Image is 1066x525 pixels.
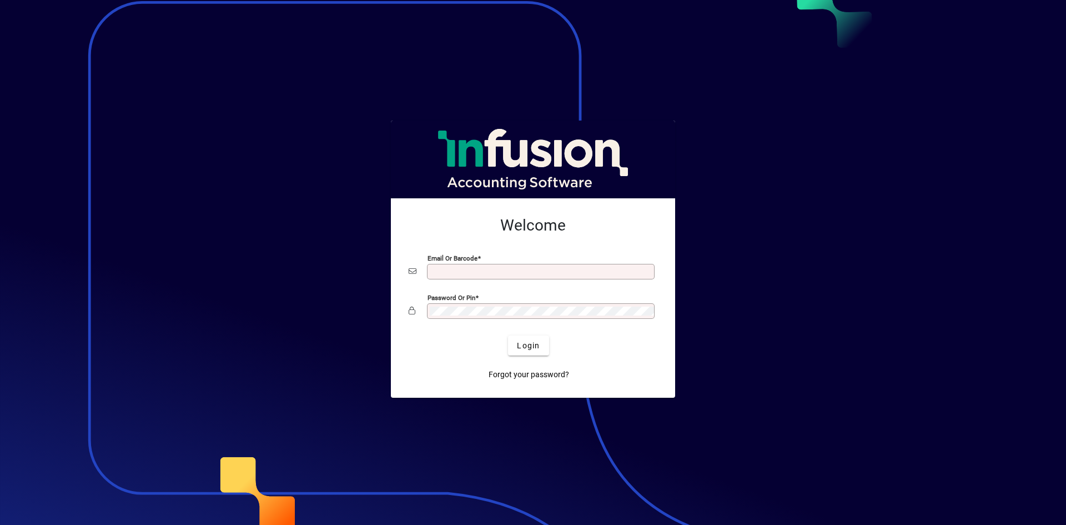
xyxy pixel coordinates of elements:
[484,364,574,384] a: Forgot your password?
[428,294,475,302] mat-label: Password or Pin
[409,216,657,235] h2: Welcome
[489,369,569,381] span: Forgot your password?
[428,254,477,262] mat-label: Email or Barcode
[517,340,540,352] span: Login
[508,336,549,356] button: Login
